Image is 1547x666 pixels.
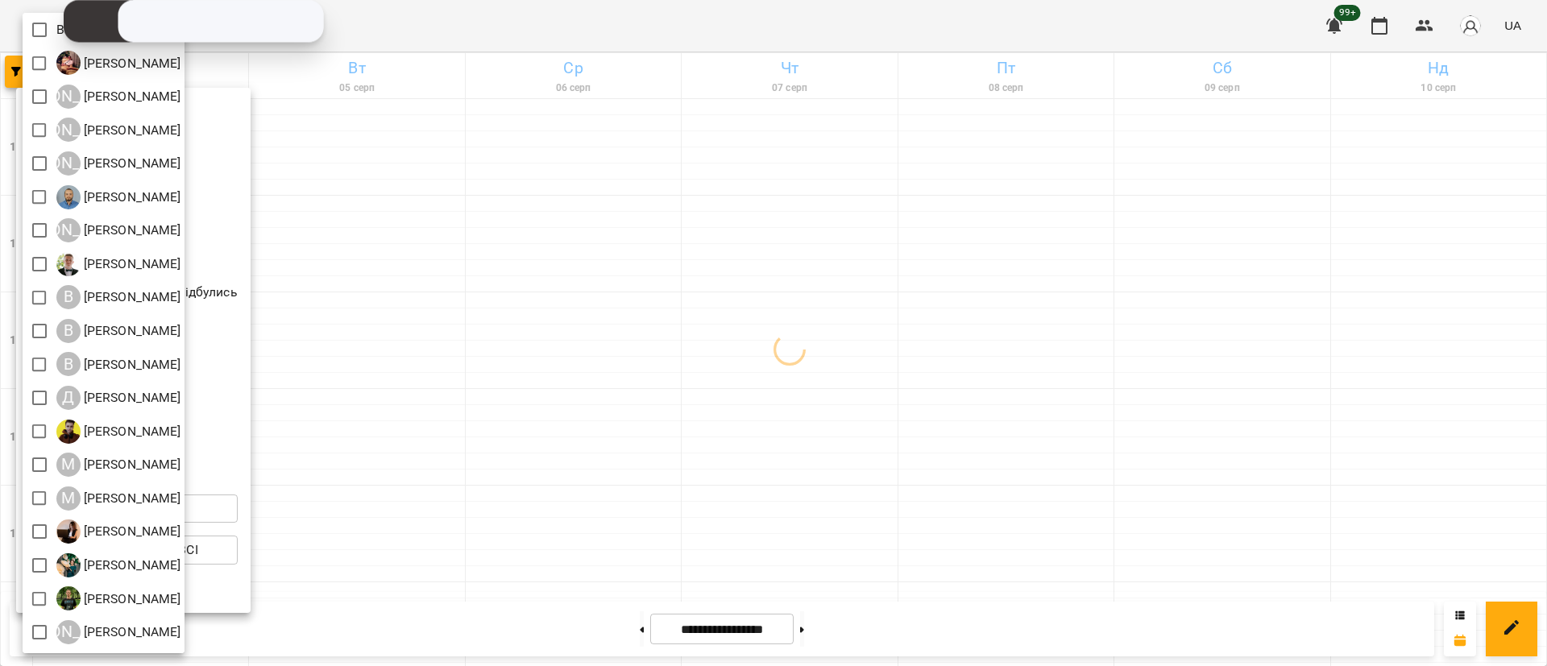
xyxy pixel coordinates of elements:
[56,285,81,309] div: В
[56,319,81,343] div: В
[56,486,181,511] div: Михайло Поліщук
[56,20,74,39] p: Всі
[56,553,81,577] img: О
[81,556,181,575] p: [PERSON_NAME]
[56,620,181,644] div: Юрій Шпак
[56,51,181,75] a: І [PERSON_NAME]
[81,87,181,106] p: [PERSON_NAME]
[56,453,181,477] a: М [PERSON_NAME]
[56,118,181,142] div: Аліна Москаленко
[56,453,181,477] div: Микита Пономарьов
[56,218,181,242] a: [PERSON_NAME] [PERSON_NAME]
[56,386,81,410] div: Д
[56,151,181,176] a: [PERSON_NAME] [PERSON_NAME]
[56,553,181,577] div: Ольга Мизюк
[81,321,181,341] p: [PERSON_NAME]
[56,519,181,544] a: Н [PERSON_NAME]
[56,486,181,511] a: М [PERSON_NAME]
[81,489,181,508] p: [PERSON_NAME]
[56,352,181,376] div: Віталій Кадуха
[56,420,181,444] div: Денис Пущало
[56,252,81,276] img: В
[81,254,181,274] p: [PERSON_NAME]
[56,118,181,142] a: [PERSON_NAME] [PERSON_NAME]
[81,388,181,407] p: [PERSON_NAME]
[81,287,181,307] p: [PERSON_NAME]
[56,586,81,610] img: Р
[81,188,181,207] p: [PERSON_NAME]
[56,352,81,376] div: В
[81,522,181,541] p: [PERSON_NAME]
[56,118,81,142] div: [PERSON_NAME]
[81,355,181,374] p: [PERSON_NAME]
[56,386,181,410] div: Денис Замрій
[56,51,181,75] div: Ілля Петруша
[81,623,181,642] p: [PERSON_NAME]
[81,154,181,173] p: [PERSON_NAME]
[56,252,181,276] div: Вадим Моргун
[81,221,181,240] p: [PERSON_NAME]
[56,285,181,309] a: В [PERSON_NAME]
[56,185,81,209] img: А
[56,319,181,343] a: В [PERSON_NAME]
[56,185,181,209] a: А [PERSON_NAME]
[56,51,81,75] img: І
[56,185,181,209] div: Антон Костюк
[56,420,181,444] a: Д [PERSON_NAME]
[81,54,181,73] p: [PERSON_NAME]
[56,519,181,544] div: Надія Шрай
[56,85,181,109] a: [PERSON_NAME] [PERSON_NAME]
[56,620,81,644] div: [PERSON_NAME]
[81,422,181,441] p: [PERSON_NAME]
[56,85,181,109] div: Альберт Волков
[56,218,81,242] div: [PERSON_NAME]
[56,319,181,343] div: Володимир Ярошинський
[56,151,81,176] div: [PERSON_NAME]
[56,386,181,410] a: Д [PERSON_NAME]
[56,620,181,644] a: [PERSON_NAME] [PERSON_NAME]
[56,85,81,109] div: [PERSON_NAME]
[56,151,181,176] div: Анастасія Герус
[81,121,181,140] p: [PERSON_NAME]
[56,586,181,610] div: Роман Ованенко
[56,519,81,544] img: Н
[56,218,181,242] div: Артем Кот
[56,252,181,276] a: В [PERSON_NAME]
[56,420,81,444] img: Д
[81,455,181,474] p: [PERSON_NAME]
[56,553,181,577] a: О [PERSON_NAME]
[56,486,81,511] div: М
[56,352,181,376] a: В [PERSON_NAME]
[56,285,181,309] div: Владислав Границький
[56,586,181,610] a: Р [PERSON_NAME]
[56,453,81,477] div: М
[81,589,181,609] p: [PERSON_NAME]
